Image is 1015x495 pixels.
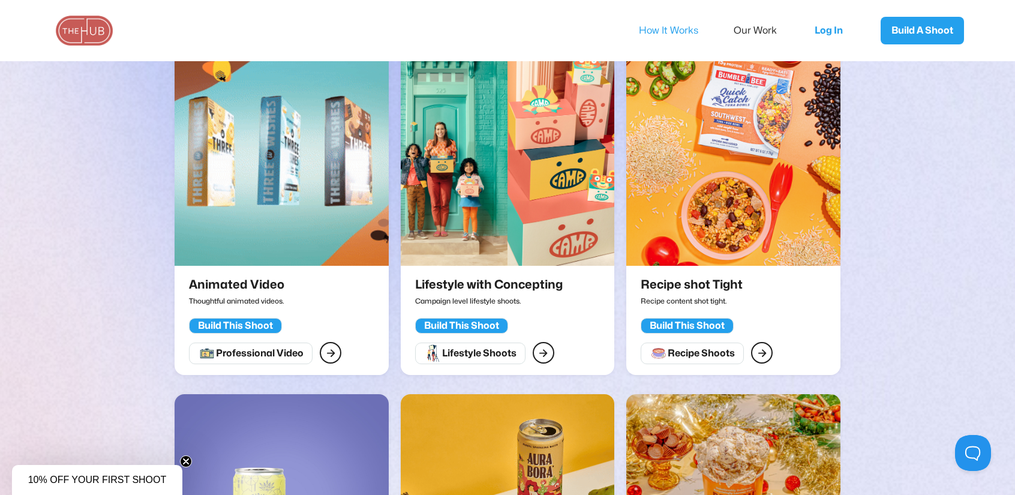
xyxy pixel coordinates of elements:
[424,344,442,362] img: Lifestyle Shoots
[626,50,840,278] a: Recipe shot Tight
[533,342,554,364] a: 
[626,50,840,266] img: Recipe shot Tight
[751,342,773,364] a: 
[189,315,282,334] a: Build This Shoot
[881,17,964,44] a: Build A Shoot
[415,315,508,334] a: Build This Shoot
[198,320,273,332] div: Build This Shoot
[539,345,548,361] div: 
[641,315,734,334] a: Build This Shoot
[639,18,714,43] a: How It Works
[650,320,725,332] div: Build This Shoot
[641,278,743,292] h2: Recipe shot Tight
[401,50,614,266] img: Lifestyle with Concepting
[216,347,304,359] div: Professional Video
[175,50,388,266] img: Animated Video
[198,344,216,362] img: Professional Video
[668,347,735,359] div: Recipe Shoots
[442,347,516,359] div: Lifestyle Shoots
[189,292,290,309] p: Thoughtful animated videos.
[734,18,793,43] a: Our Work
[320,342,341,364] a: 
[758,345,767,361] div: 
[641,292,748,309] p: Recipe content shot tight.
[803,11,863,50] a: Log In
[189,278,284,292] h2: Animated Video
[415,278,563,292] h2: Lifestyle with Concepting
[415,292,568,309] p: Campaign level lifestyle shoots.
[401,50,614,278] a: Lifestyle with Concepting
[955,435,991,471] iframe: Toggle Customer Support
[175,50,388,278] a: Animated Video
[424,320,499,332] div: Build This Shoot
[12,465,182,495] div: 10% OFF YOUR FIRST SHOOTClose teaser
[180,455,192,467] button: Close teaser
[650,344,668,362] img: Recipe Shoots
[28,475,167,485] span: 10% OFF YOUR FIRST SHOOT
[326,345,335,361] div: 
